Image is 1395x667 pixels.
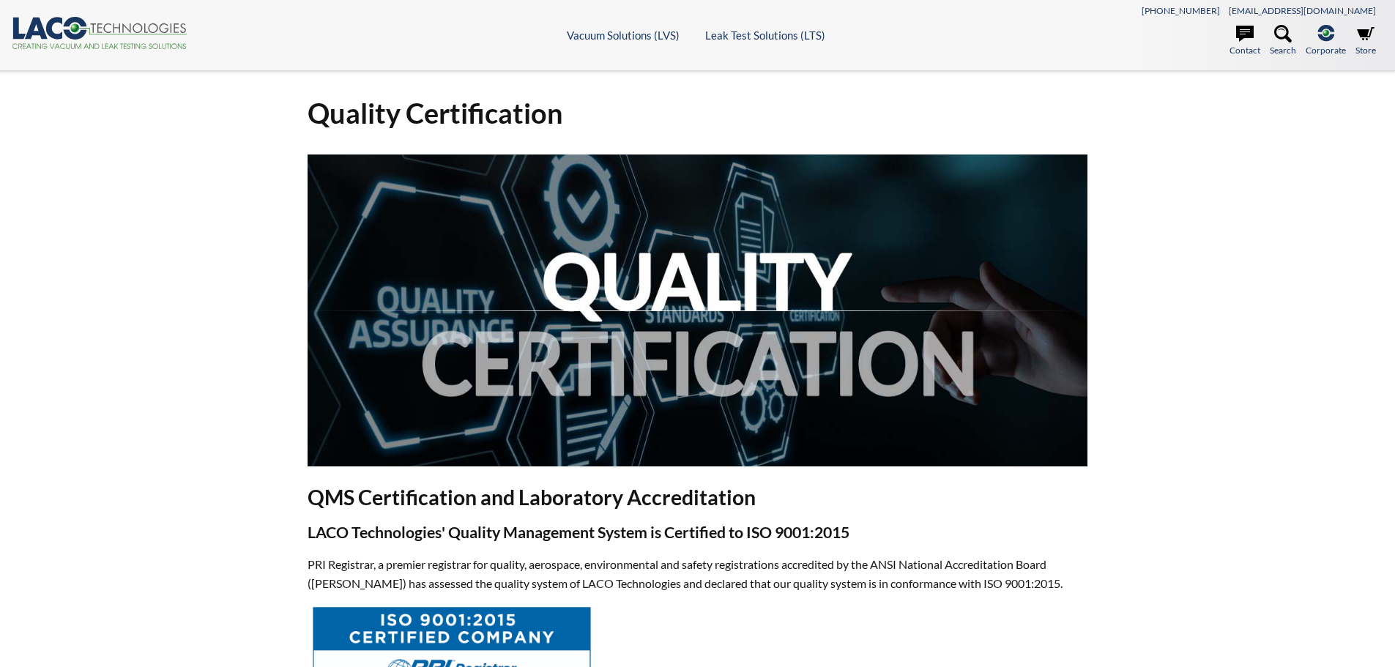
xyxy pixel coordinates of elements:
img: Quality Certification header [308,154,1088,466]
a: Leak Test Solutions (LTS) [705,29,825,42]
a: Store [1355,25,1376,57]
a: [PHONE_NUMBER] [1142,5,1220,16]
a: Search [1270,25,1296,57]
h3: LACO Technologies' Quality Management System is Certified to ISO 9001:2015 [308,523,1088,543]
a: [EMAIL_ADDRESS][DOMAIN_NAME] [1229,5,1376,16]
p: PRI Registrar, a premier registrar for quality, aerospace, environmental and safety registrations... [308,555,1088,592]
h1: Quality Certification [308,95,1088,131]
a: Contact [1230,25,1260,57]
h2: QMS Certification and Laboratory Accreditation [308,484,1088,511]
a: Vacuum Solutions (LVS) [567,29,680,42]
span: Corporate [1306,43,1346,57]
